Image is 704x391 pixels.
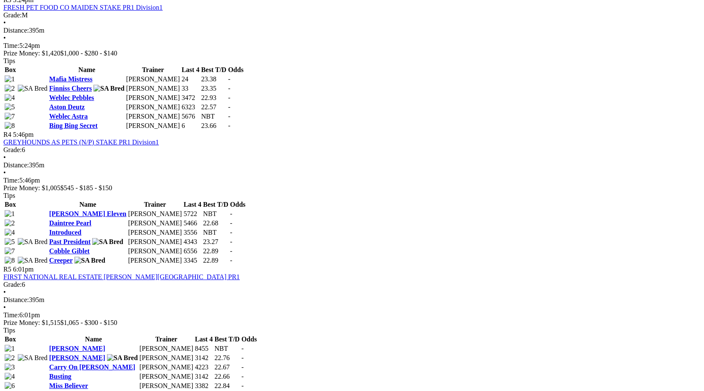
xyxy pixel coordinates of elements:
[3,311,19,319] span: Time:
[194,363,213,372] td: 4223
[128,247,182,255] td: [PERSON_NAME]
[128,210,182,218] td: [PERSON_NAME]
[139,335,194,344] th: Trainer
[3,319,701,327] div: Prize Money: $1,515
[3,296,29,303] span: Distance:
[214,344,240,353] td: NBT
[228,113,230,120] span: -
[5,113,15,120] img: 7
[5,336,16,343] span: Box
[126,122,180,130] td: [PERSON_NAME]
[49,94,94,101] a: Weblec Pebbles
[3,177,19,184] span: Time:
[228,94,230,101] span: -
[49,363,135,371] a: Carry On [PERSON_NAME]
[126,75,180,83] td: [PERSON_NAME]
[3,304,6,311] span: •
[3,192,15,199] span: Tips
[128,228,182,237] td: [PERSON_NAME]
[128,238,182,246] td: [PERSON_NAME]
[18,257,48,264] img: SA Bred
[18,354,48,362] img: SA Bred
[107,354,138,362] img: SA Bred
[3,50,701,57] div: Prize Money: $1,420
[5,94,15,102] img: 4
[49,85,92,92] a: Finniss Cheers
[3,288,6,296] span: •
[60,184,112,191] span: $545 - $185 - $150
[5,201,16,208] span: Box
[228,85,230,92] span: -
[183,210,202,218] td: 5722
[139,372,194,381] td: [PERSON_NAME]
[49,219,91,227] a: Daintree Pearl
[203,247,229,255] td: 22.89
[3,34,6,42] span: •
[3,184,701,192] div: Prize Money: $1,005
[183,247,202,255] td: 6556
[3,281,701,288] div: 6
[3,42,701,50] div: 5:24pm
[126,103,180,111] td: [PERSON_NAME]
[5,122,15,130] img: 8
[5,354,15,362] img: 2
[214,363,240,372] td: 22.67
[126,112,180,121] td: [PERSON_NAME]
[126,66,180,74] th: Trainer
[201,112,227,121] td: NBT
[194,382,213,390] td: 3382
[194,335,213,344] th: Last 4
[181,103,200,111] td: 6323
[228,122,230,129] span: -
[3,146,701,154] div: 6
[194,344,213,353] td: 8455
[214,354,240,362] td: 22.76
[128,219,182,227] td: [PERSON_NAME]
[3,281,22,288] span: Grade:
[3,131,11,138] span: R4
[201,66,227,74] th: Best T/D
[60,50,118,57] span: $1,000 - $280 - $140
[49,66,125,74] th: Name
[3,11,22,19] span: Grade:
[5,247,15,255] img: 7
[201,75,227,83] td: 23.38
[5,229,15,236] img: 4
[3,311,701,319] div: 6:01pm
[3,11,701,19] div: M
[214,372,240,381] td: 22.66
[181,75,200,83] td: 24
[5,373,15,380] img: 4
[5,103,15,111] img: 5
[3,27,29,34] span: Distance:
[3,266,11,273] span: R5
[5,219,15,227] img: 2
[139,382,194,390] td: [PERSON_NAME]
[183,228,202,237] td: 3556
[49,382,88,389] a: Miss Believer
[3,296,701,304] div: 395m
[3,27,701,34] div: 395m
[93,85,124,92] img: SA Bred
[92,238,123,246] img: SA Bred
[228,75,230,83] span: -
[49,335,138,344] th: Name
[181,66,200,74] th: Last 4
[241,382,244,389] span: -
[139,354,194,362] td: [PERSON_NAME]
[201,103,227,111] td: 22.57
[3,161,701,169] div: 395m
[201,94,227,102] td: 22.93
[49,247,90,255] a: Cobble Giblet
[194,372,213,381] td: 3142
[183,200,202,209] th: Last 4
[183,219,202,227] td: 5466
[194,354,213,362] td: 3142
[241,354,244,361] span: -
[128,256,182,265] td: [PERSON_NAME]
[5,75,15,83] img: 1
[49,113,88,120] a: Weblec Astra
[3,177,701,184] div: 5:46pm
[203,200,229,209] th: Best T/D
[201,122,227,130] td: 23.66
